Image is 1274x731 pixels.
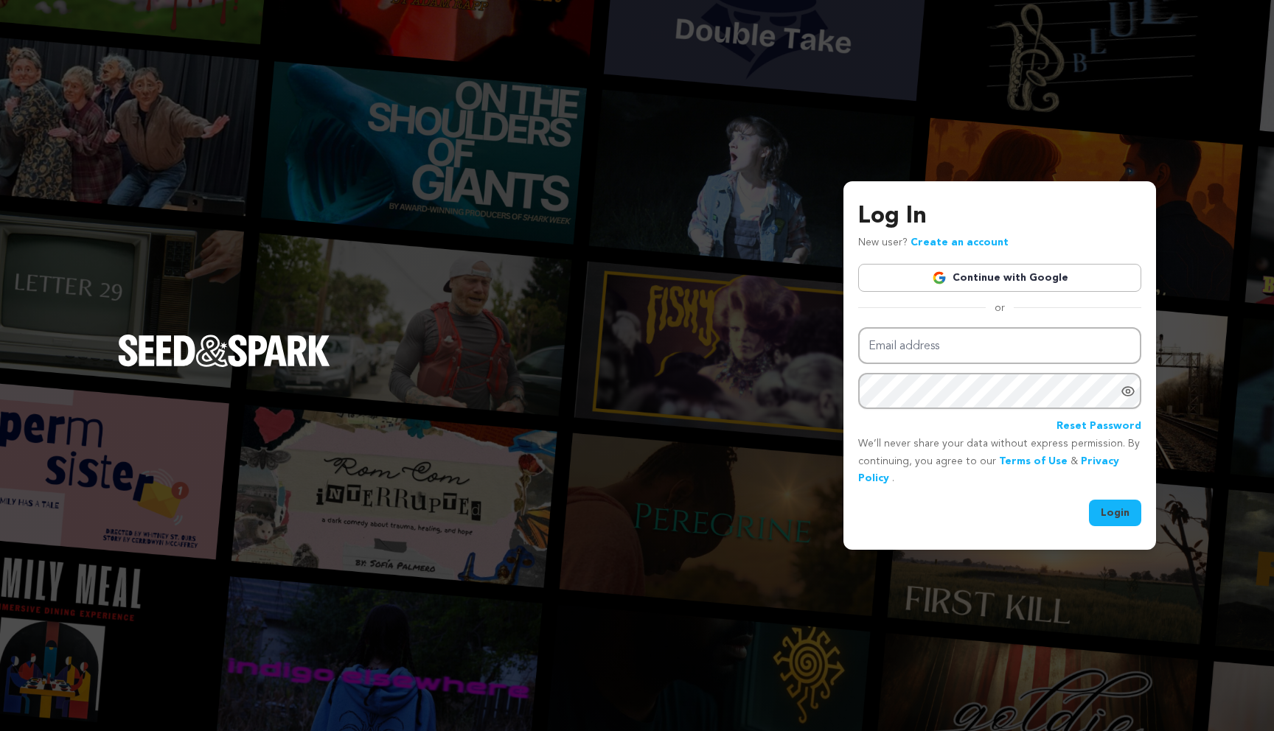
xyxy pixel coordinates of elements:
img: Google logo [932,270,947,285]
a: Reset Password [1057,418,1141,436]
a: Create an account [911,237,1009,248]
a: Continue with Google [858,264,1141,292]
a: Show password as plain text. Warning: this will display your password on the screen. [1121,384,1135,399]
p: We’ll never share your data without express permission. By continuing, you agree to our & . [858,436,1141,488]
a: Seed&Spark Homepage [118,335,330,396]
h3: Log In [858,199,1141,234]
span: or [986,301,1014,315]
input: Email address [858,327,1141,365]
button: Login [1089,500,1141,526]
a: Terms of Use [999,456,1068,466]
p: New user? [858,234,1009,252]
img: Seed&Spark Logo [118,335,330,367]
